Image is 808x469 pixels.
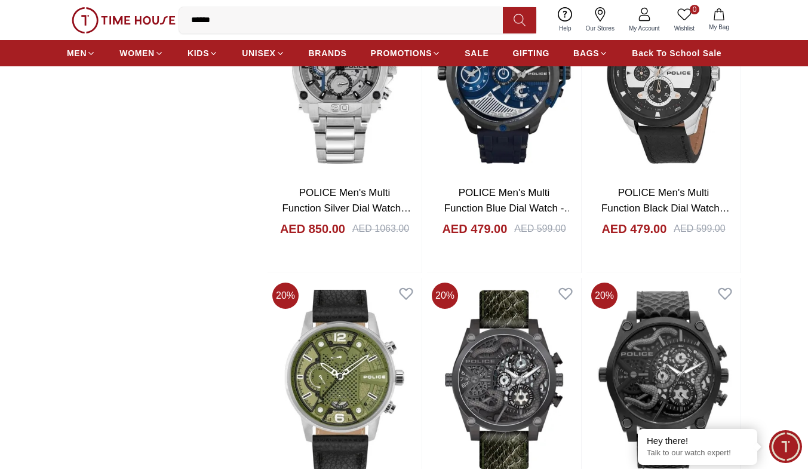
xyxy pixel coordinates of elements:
[242,47,275,59] span: UNISEX
[512,42,549,64] a: GIFTING
[669,24,699,33] span: Wishlist
[702,6,736,34] button: My Bag
[667,5,702,35] a: 0Wishlist
[769,430,802,463] div: Chat Widget
[514,222,566,236] div: AED 599.00
[581,24,619,33] span: Our Stores
[371,42,441,64] a: PROMOTIONS
[371,47,432,59] span: PROMOTIONS
[67,42,96,64] a: MEN
[573,47,599,59] span: BAGS
[554,24,576,33] span: Help
[242,42,284,64] a: UNISEX
[552,5,579,35] a: Help
[647,435,748,447] div: Hey there!
[309,42,347,64] a: BRANDS
[188,42,218,64] a: KIDS
[465,42,489,64] a: SALE
[119,47,155,59] span: WOMEN
[67,47,87,59] span: MEN
[704,23,734,32] span: My Bag
[573,42,608,64] a: BAGS
[309,47,347,59] span: BRANDS
[601,187,730,229] a: POLICE Men's Multi Function Black Dial Watch - PL.14836JSTB/02
[72,7,176,33] img: ...
[272,283,299,309] span: 20 %
[632,42,721,64] a: Back To School Sale
[579,5,622,35] a: Our Stores
[591,283,617,309] span: 20 %
[624,24,665,33] span: My Account
[632,47,721,59] span: Back To School Sale
[601,220,666,237] h4: AED 479.00
[432,283,458,309] span: 20 %
[280,220,345,237] h4: AED 850.00
[444,187,574,229] a: POLICE Men's Multi Function Blue Dial Watch - PL.15049JSU/03P
[442,220,507,237] h4: AED 479.00
[674,222,725,236] div: AED 599.00
[188,47,209,59] span: KIDS
[119,42,164,64] a: WOMEN
[352,222,409,236] div: AED 1063.00
[282,187,411,229] a: POLICE Men's Multi Function Silver Dial Watch - PL.15472JS/13M
[690,5,699,14] span: 0
[512,47,549,59] span: GIFTING
[465,47,489,59] span: SALE
[647,448,748,458] p: Talk to our watch expert!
